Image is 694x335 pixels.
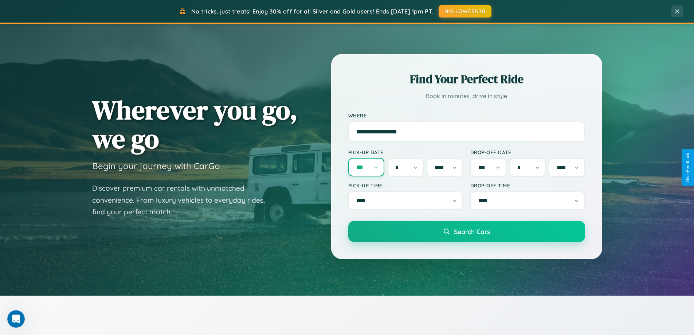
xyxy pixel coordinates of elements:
button: Search Cars [348,221,585,242]
span: No tricks, just treats! Enjoy 30% off for all Silver and Gold users! Ends [DATE] 1pm PT. [191,8,433,15]
h2: Find Your Perfect Ride [348,71,585,87]
button: HALLOWEEN30 [439,5,491,17]
div: Give Feedback [685,153,690,182]
p: Discover premium car rentals with unmatched convenience. From luxury vehicles to everyday rides, ... [92,182,274,218]
label: Drop-off Date [470,149,585,155]
label: Drop-off Time [470,182,585,188]
p: Book in minutes, drive in style [348,91,585,101]
iframe: Intercom live chat [7,310,25,328]
label: Pick-up Date [348,149,463,155]
span: Search Cars [454,227,490,235]
h1: Wherever you go, we go [92,96,298,153]
label: Pick-up Time [348,182,463,188]
h3: Begin your journey with CarGo [92,160,220,171]
label: Where [348,112,585,118]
